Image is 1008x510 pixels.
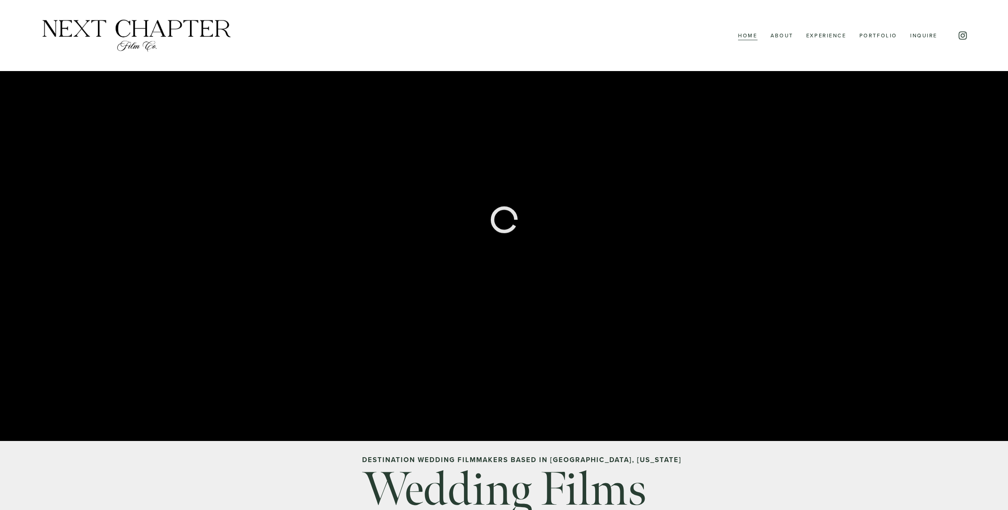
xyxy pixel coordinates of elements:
[771,30,793,41] a: About
[738,30,757,41] a: Home
[40,18,233,53] img: Next Chapter Film Co.
[806,30,846,41] a: Experience
[958,30,968,41] a: Instagram
[362,455,682,465] strong: Destination wedding Filmmakers Based in [GEOGRAPHIC_DATA], [US_STATE]
[859,30,897,41] a: Portfolio
[910,30,937,41] a: Inquire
